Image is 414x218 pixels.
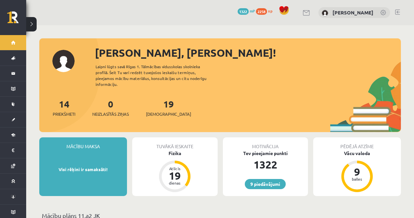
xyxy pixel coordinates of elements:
[165,167,185,170] div: Atlicis
[238,8,255,13] a: 1322 mP
[96,64,218,87] div: Laipni lūgts savā Rīgas 1. Tālmācības vidusskolas skolnieka profilā. Šeit Tu vari redzēt tuvojošo...
[313,137,401,150] div: Pēdējā atzīme
[250,8,255,13] span: mP
[223,150,308,157] div: Tev pieejamie punkti
[165,181,185,185] div: dienas
[146,111,191,117] span: [DEMOGRAPHIC_DATA]
[7,11,26,28] a: Rīgas 1. Tālmācības vidusskola
[165,170,185,181] div: 19
[245,179,286,189] a: 9 piedāvājumi
[132,150,217,157] div: Fizika
[238,8,249,15] span: 1322
[256,8,267,15] span: 2258
[268,8,272,13] span: xp
[256,8,276,13] a: 2258 xp
[132,137,217,150] div: Tuvākā ieskaite
[95,45,401,61] div: [PERSON_NAME], [PERSON_NAME]!
[53,111,75,117] span: Priekšmeti
[43,166,124,173] p: Visi rēķini ir samaksāti!
[347,167,367,177] div: 9
[223,157,308,172] div: 1322
[333,9,373,16] a: [PERSON_NAME]
[322,10,328,16] img: Marija Marta Lovniece
[92,98,129,117] a: 0Neizlasītās ziņas
[313,150,401,157] div: Vācu valoda
[53,98,75,117] a: 14Priekšmeti
[132,150,217,193] a: Fizika Atlicis 19 dienas
[146,98,191,117] a: 19[DEMOGRAPHIC_DATA]
[313,150,401,193] a: Vācu valoda 9 balles
[92,111,129,117] span: Neizlasītās ziņas
[347,177,367,181] div: balles
[39,137,127,150] div: Mācību maksa
[223,137,308,150] div: Motivācija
